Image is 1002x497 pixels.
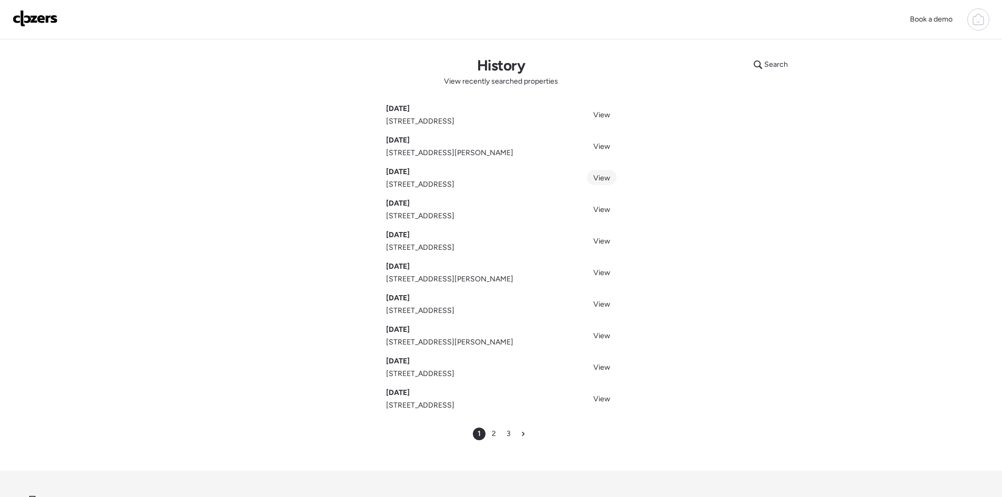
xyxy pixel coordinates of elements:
span: View [593,300,610,309]
span: [DATE] [386,104,410,114]
span: [STREET_ADDRESS] [386,306,454,316]
span: View [593,205,610,214]
span: [STREET_ADDRESS][PERSON_NAME] [386,274,513,285]
span: View [593,237,610,246]
span: [DATE] [386,230,410,240]
span: 2 [492,429,496,439]
span: View [593,268,610,277]
span: [DATE] [386,324,410,335]
a: View [587,233,616,248]
span: [DATE] [386,167,410,177]
span: [DATE] [386,388,410,398]
span: [STREET_ADDRESS] [386,369,454,379]
img: Logo [13,10,58,27]
span: [DATE] [386,135,410,146]
span: [STREET_ADDRESS] [386,400,454,411]
span: [STREET_ADDRESS][PERSON_NAME] [386,148,513,158]
a: View [587,328,616,343]
span: [DATE] [386,261,410,272]
span: [STREET_ADDRESS] [386,116,454,127]
h1: History [477,56,525,74]
span: View [593,142,610,151]
a: View [587,170,616,185]
a: View [587,201,616,217]
span: [DATE] [386,293,410,303]
span: Book a demo [910,15,953,24]
span: [DATE] [386,356,410,367]
a: View [587,296,616,311]
span: 1 [478,429,481,439]
span: View [593,174,610,182]
span: Search [764,59,788,70]
span: [STREET_ADDRESS][PERSON_NAME] [386,337,513,348]
span: View [593,363,610,372]
span: View [593,394,610,403]
span: [STREET_ADDRESS] [386,242,454,253]
span: [STREET_ADDRESS] [386,211,454,221]
span: View recently searched properties [444,76,558,87]
span: View [593,110,610,119]
span: [STREET_ADDRESS] [386,179,454,190]
a: View [587,391,616,406]
span: [DATE] [386,198,410,209]
a: View [587,107,616,122]
span: 3 [507,429,511,439]
a: View [587,265,616,280]
a: View [587,359,616,374]
span: View [593,331,610,340]
a: View [587,138,616,154]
